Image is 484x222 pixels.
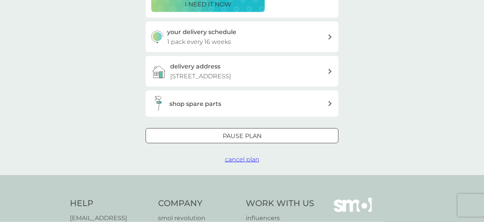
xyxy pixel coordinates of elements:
[167,37,231,47] p: 1 pack every 16 weeks
[225,155,259,165] button: cancel plan
[158,198,239,210] h4: Company
[146,22,338,52] button: your delivery schedule1 pack every 16 weeks
[223,131,262,141] p: Pause plan
[170,71,231,81] p: [STREET_ADDRESS]
[169,99,221,109] h3: shop spare parts
[246,198,314,210] h4: Work With Us
[146,56,338,87] a: delivery address[STREET_ADDRESS]
[146,128,338,143] button: Pause plan
[170,62,220,71] h3: delivery address
[146,90,338,117] button: shop spare parts
[70,198,150,210] h4: Help
[225,156,259,163] span: cancel plan
[167,27,236,37] h3: your delivery schedule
